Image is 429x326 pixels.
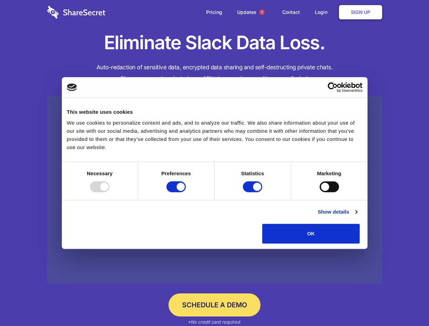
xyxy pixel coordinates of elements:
a: Schedule a Demo [168,293,261,316]
a: Contact [275,2,307,23]
a: Show details [318,208,357,216]
strong: Statistics [241,170,264,176]
h4: Auto-redaction of sensitive data, encrypted data sharing and self-destructing private chats. Shar... [47,62,382,84]
a: Login [308,2,338,23]
button: OK [262,224,360,243]
img: logo-wordmark-white-trans-d4663122ce5f474addd5e946df7df03e33cb6a1c49d2221995e7729f52c070b2.svg [47,6,105,19]
span: 1 [259,10,265,15]
img: logo [67,84,77,91]
a: Sign Up [339,5,382,19]
div: This website uses cookies [67,108,362,116]
strong: Marketing [317,170,341,176]
em: *No credit card required. [188,319,241,325]
strong: Preferences [161,170,191,176]
div: We use cookies to personalize content and ads, and to analyze our traffic. We also share informat... [67,119,362,151]
strong: Necessary [87,170,113,176]
a: Pricing [199,2,229,23]
a: Wistia video thumbnail [47,96,382,284]
a: Usercentrics Cookiebot - opens in a new window [303,82,362,92]
h1: Eliminate Slack Data Loss. [47,31,382,55]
